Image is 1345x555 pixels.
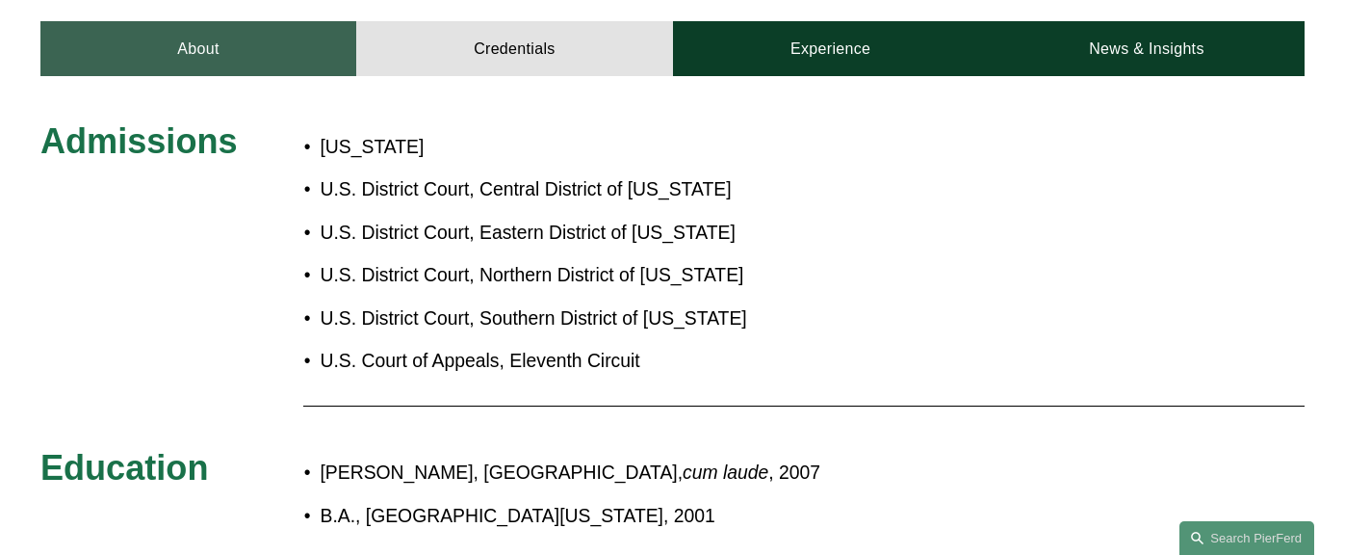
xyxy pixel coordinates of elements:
a: News & Insights [989,21,1305,75]
span: Education [40,448,209,488]
p: U.S. District Court, Northern District of [US_STATE] [320,258,777,292]
em: cum laude [683,462,768,483]
a: Search this site [1179,521,1314,555]
p: U.S. District Court, Southern District of [US_STATE] [320,302,777,335]
a: About [40,21,356,75]
p: [US_STATE] [320,130,777,164]
p: U.S. District Court, Central District of [US_STATE] [320,172,777,206]
p: U.S. Court of Appeals, Eleventh Circuit [320,344,777,378]
a: Credentials [356,21,672,75]
p: U.S. District Court, Eastern District of [US_STATE] [320,216,777,250]
span: Admissions [40,121,238,161]
p: B.A., [GEOGRAPHIC_DATA][US_STATE], 2001 [320,499,1146,533]
p: [PERSON_NAME], [GEOGRAPHIC_DATA], , 2007 [320,456,1146,489]
a: Experience [673,21,989,75]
